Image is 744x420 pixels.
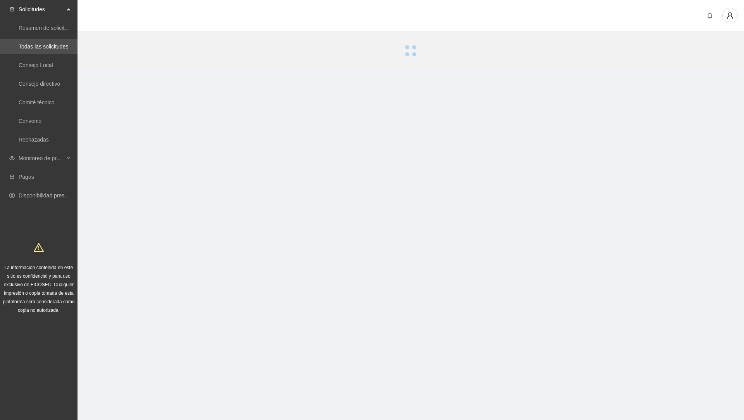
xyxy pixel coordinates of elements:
a: Rechazadas [19,137,49,143]
a: Comité técnico [19,99,55,105]
a: Consejo directivo [19,81,60,87]
a: Convenio [19,118,41,124]
span: La información contenida en este sitio es confidencial y para uso exclusivo de FICOSEC. Cualquier... [3,265,75,313]
a: Disponibilidad presupuestal [19,192,85,199]
a: Todas las solicitudes [19,43,68,50]
button: bell [704,9,716,22]
span: Solicitudes [19,2,64,17]
a: Consejo Local [19,62,53,68]
span: inbox [9,7,15,12]
span: eye [9,156,15,161]
span: Monitoreo de proyectos [19,150,64,166]
span: warning [34,242,44,252]
a: Resumen de solicitudes por aprobar [19,25,106,31]
span: bell [704,12,716,19]
span: user [723,12,737,19]
button: user [722,8,738,23]
a: Pagos [19,174,34,180]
